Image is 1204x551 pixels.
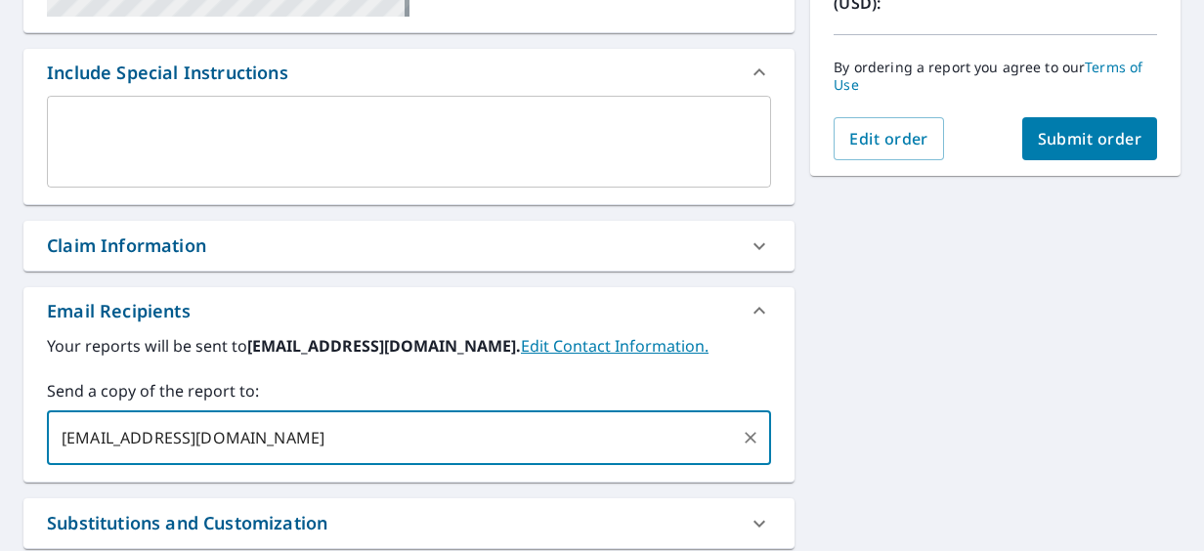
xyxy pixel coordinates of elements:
[23,221,795,271] div: Claim Information
[521,335,709,357] a: EditContactInfo
[834,117,944,160] button: Edit order
[47,379,771,403] label: Send a copy of the report to:
[834,59,1157,94] p: By ordering a report you agree to our
[47,298,191,324] div: Email Recipients
[737,424,764,451] button: Clear
[849,128,928,149] span: Edit order
[834,58,1142,94] a: Terms of Use
[47,510,327,536] div: Substitutions and Customization
[1022,117,1158,160] button: Submit order
[23,49,795,96] div: Include Special Instructions
[1038,128,1142,149] span: Submit order
[47,60,288,86] div: Include Special Instructions
[47,233,206,259] div: Claim Information
[23,287,795,334] div: Email Recipients
[247,335,521,357] b: [EMAIL_ADDRESS][DOMAIN_NAME].
[23,498,795,548] div: Substitutions and Customization
[47,334,771,358] label: Your reports will be sent to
